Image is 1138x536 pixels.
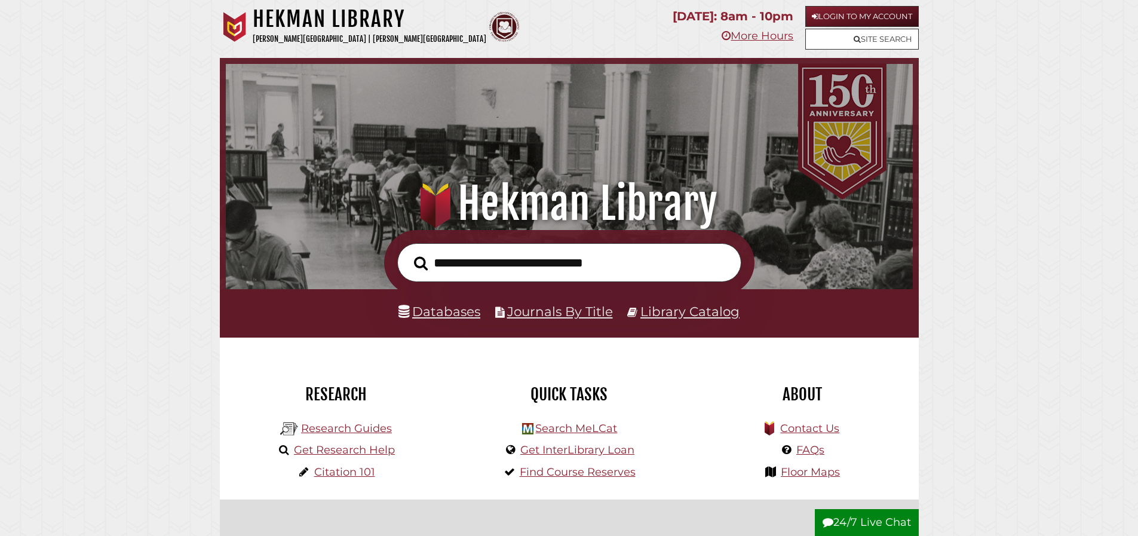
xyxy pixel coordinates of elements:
[695,384,910,405] h2: About
[294,443,395,457] a: Get Research Help
[805,29,919,50] a: Site Search
[722,29,793,42] a: More Hours
[253,6,486,32] h1: Hekman Library
[640,304,740,319] a: Library Catalog
[535,422,617,435] a: Search MeLCat
[805,6,919,27] a: Login to My Account
[314,465,375,479] a: Citation 101
[489,12,519,42] img: Calvin Theological Seminary
[520,465,636,479] a: Find Course Reserves
[243,177,895,230] h1: Hekman Library
[414,256,428,271] i: Search
[301,422,392,435] a: Research Guides
[796,443,824,457] a: FAQs
[520,443,634,457] a: Get InterLibrary Loan
[398,304,480,319] a: Databases
[781,465,840,479] a: Floor Maps
[220,12,250,42] img: Calvin University
[408,253,434,274] button: Search
[780,422,839,435] a: Contact Us
[522,423,533,434] img: Hekman Library Logo
[462,384,677,405] h2: Quick Tasks
[280,420,298,438] img: Hekman Library Logo
[507,304,613,319] a: Journals By Title
[229,384,444,405] h2: Research
[673,6,793,27] p: [DATE]: 8am - 10pm
[253,32,486,46] p: [PERSON_NAME][GEOGRAPHIC_DATA] | [PERSON_NAME][GEOGRAPHIC_DATA]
